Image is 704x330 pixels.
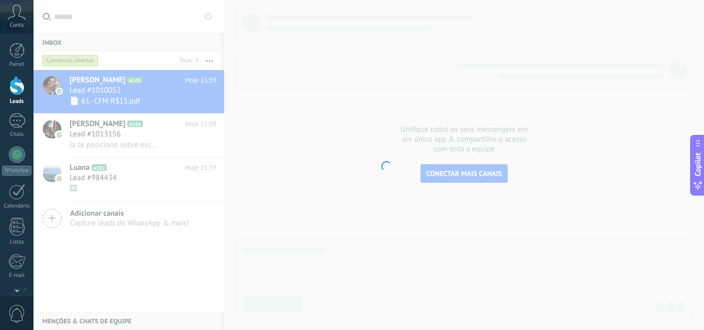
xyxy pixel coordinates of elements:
[693,152,703,176] span: Copilot
[2,131,32,138] div: Chats
[2,272,32,279] div: E-mail
[2,61,32,68] div: Painel
[2,239,32,246] div: Listas
[2,203,32,210] div: Calendário
[10,22,24,29] span: Conta
[2,166,31,176] div: WhatsApp
[2,98,32,105] div: Leads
